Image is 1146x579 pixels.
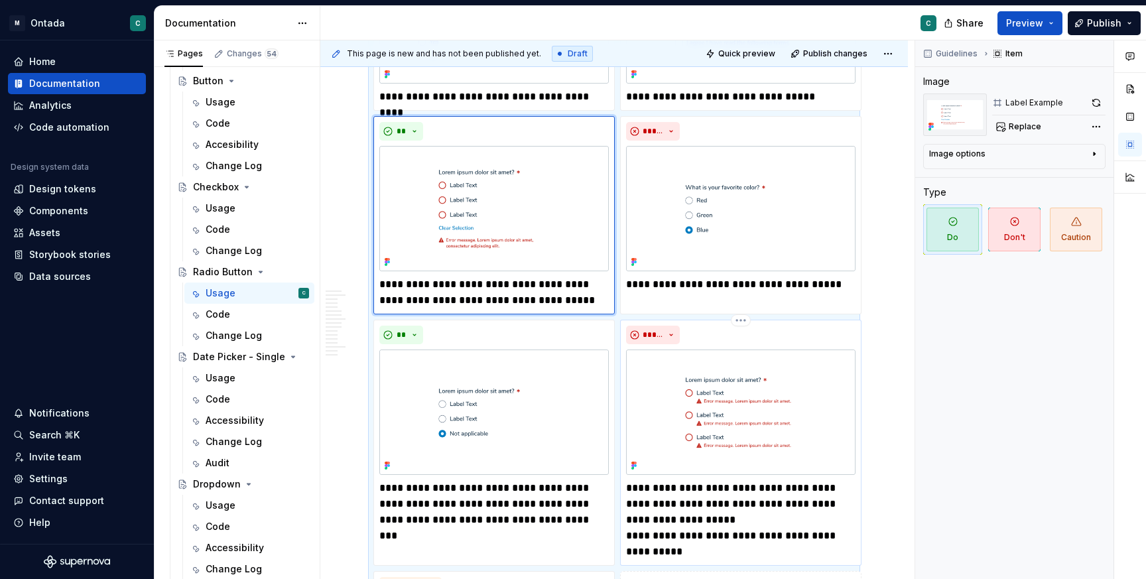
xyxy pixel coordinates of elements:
div: Design system data [11,162,89,172]
a: Documentation [8,73,146,94]
button: Quick preview [702,44,781,63]
button: Replace [992,117,1047,136]
div: Label Example [1005,97,1063,108]
div: Code automation [29,121,109,134]
a: Date Picker - Single [172,346,314,367]
span: Share [956,17,984,30]
div: Documentation [29,77,100,90]
div: Design tokens [29,182,96,196]
a: Usage [184,495,314,516]
a: Change Log [184,240,314,261]
div: M [9,15,25,31]
div: Code [206,223,230,236]
div: Image [923,75,950,88]
button: Share [937,11,992,35]
div: Accesibility [206,138,259,151]
div: Dropdown [193,478,241,491]
a: Accessibility [184,410,314,431]
a: UsageC [184,283,314,304]
a: Change Log [184,155,314,176]
span: Replace [1009,121,1041,132]
span: Publish changes [803,48,867,59]
div: Code [206,308,230,321]
button: Image options [929,149,1100,164]
a: Invite team [8,446,146,468]
button: Don't [985,204,1044,255]
span: Don't [988,208,1041,251]
a: Code [184,516,314,537]
button: Preview [997,11,1062,35]
div: C [302,287,306,300]
div: Change Log [206,244,262,257]
div: Code [206,117,230,130]
div: Audit [206,456,229,470]
div: Search ⌘K [29,428,80,442]
div: Accessibility [206,541,264,554]
a: Usage [184,198,314,219]
div: Invite team [29,450,81,464]
a: Code [184,219,314,240]
span: Publish [1087,17,1121,30]
a: Code [184,304,314,325]
div: Data sources [29,270,91,283]
div: Settings [29,472,68,485]
a: Code [184,389,314,410]
a: Data sources [8,266,146,287]
a: Radio Button [172,261,314,283]
a: Accessibility [184,537,314,558]
a: Analytics [8,95,146,116]
div: Usage [206,287,235,300]
div: Accessibility [206,414,264,427]
div: Contact support [29,494,104,507]
a: Home [8,51,146,72]
img: baa0d8a1-efeb-433c-b4c9-544f81ee7f8f.png [379,350,609,475]
div: Usage [206,202,235,215]
button: MOntadaC [3,9,151,37]
a: Code [184,113,314,134]
div: Components [29,204,88,218]
svg: Supernova Logo [44,555,110,568]
div: Changes [227,48,279,59]
div: Button [193,74,223,88]
div: Change Log [206,435,262,448]
div: Assets [29,226,60,239]
a: Audit [184,452,314,474]
a: Usage [184,92,314,113]
span: Caution [1050,208,1102,251]
button: Publish changes [787,44,873,63]
button: Publish [1068,11,1141,35]
div: Radio Button [193,265,253,279]
div: Notifications [29,407,90,420]
div: Change Log [206,329,262,342]
img: a71da021-9f8b-4093-a1a9-eb69083d1fd9.png [626,146,856,271]
a: Button [172,70,314,92]
span: This page is new and has not been published yet. [347,48,541,59]
div: Help [29,516,50,529]
div: Usage [206,96,235,109]
a: Change Log [184,325,314,346]
div: C [135,18,141,29]
span: 54 [265,48,279,59]
span: Quick preview [718,48,775,59]
a: Design tokens [8,178,146,200]
div: Date Picker - Single [193,350,285,363]
img: 5589472d-16ce-496a-b853-6af844987a76.png [626,350,856,475]
div: Image options [929,149,986,159]
div: Pages [164,48,203,59]
span: Draft [568,48,588,59]
img: 8b89282d-8eeb-48a5-b8f6-c33ec66a7d4a.png [923,94,987,136]
button: Guidelines [919,44,984,63]
button: Notifications [8,403,146,424]
div: Change Log [206,562,262,576]
a: Dropdown [172,474,314,495]
a: Code automation [8,117,146,138]
button: Contact support [8,490,146,511]
div: Ontada [31,17,65,30]
a: Storybook stories [8,244,146,265]
span: Preview [1006,17,1043,30]
img: 8b89282d-8eeb-48a5-b8f6-c33ec66a7d4a.png [379,146,609,271]
div: Analytics [29,99,72,112]
div: Usage [206,499,235,512]
a: Checkbox [172,176,314,198]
